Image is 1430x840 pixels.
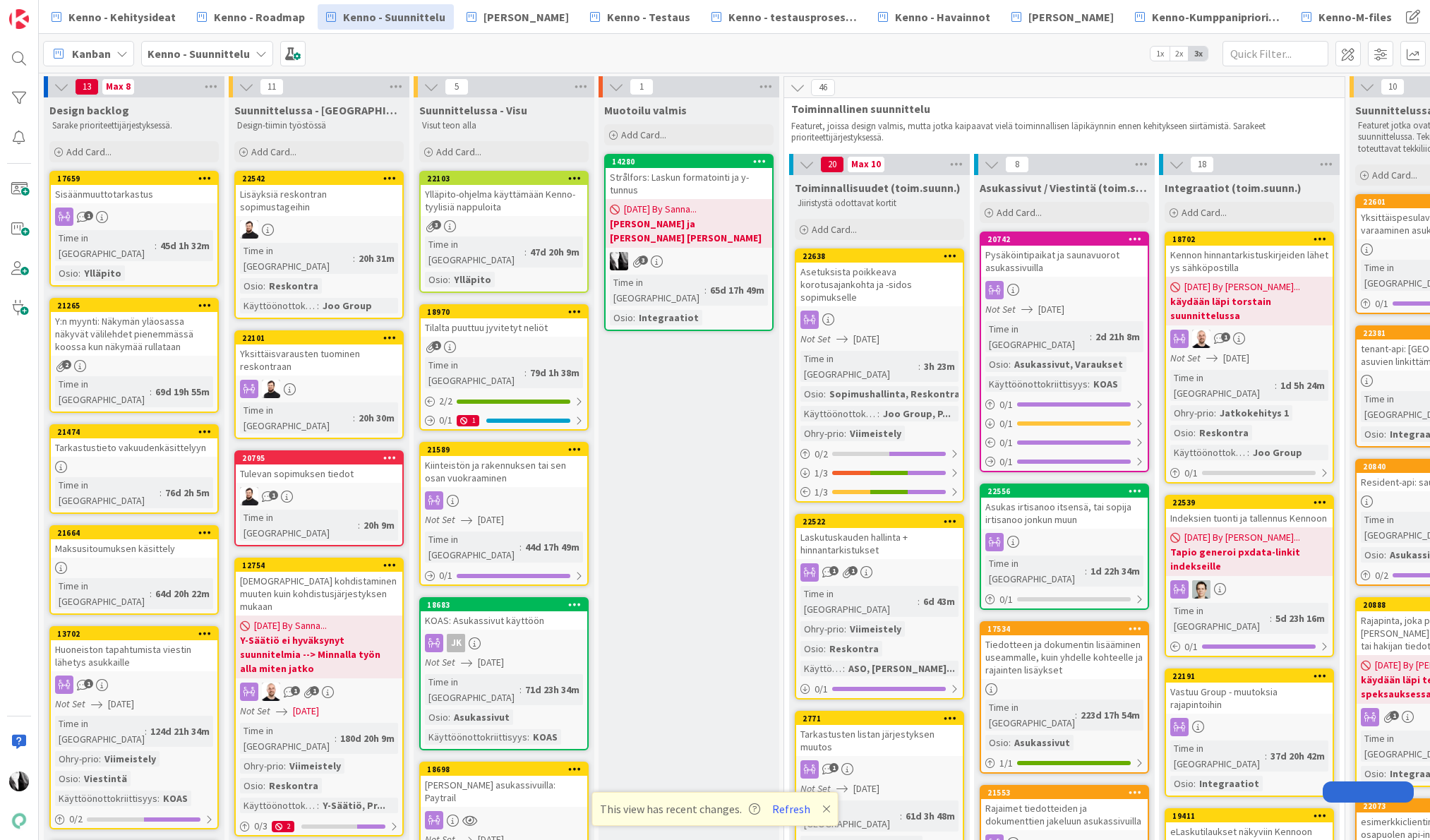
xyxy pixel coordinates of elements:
div: Osio [240,278,263,294]
a: 21664Maksusitoumuksen käsittelyTime in [GEOGRAPHIC_DATA]:64d 20h 22m [49,525,219,615]
div: 20795Tulevan sopimuksen tiedot [236,452,402,483]
span: : [1009,356,1011,372]
div: 20742 [981,233,1148,246]
div: 3h 23m [920,359,959,374]
div: 22539Indeksien tuonti ja tallennus Kennoon [1166,496,1333,527]
span: [DATE] [853,332,879,347]
span: : [824,386,826,402]
div: 22522Laskutuskauden hallinta + hinnantarkistukset [796,515,963,559]
a: 18683KOAS: Asukassivut käyttöönJKNot Set[DATE]Time in [GEOGRAPHIC_DATA]:71d 23h 34mOsio:Asukassiv... [419,597,589,750]
span: Add Card... [812,223,857,236]
div: 18683 [421,599,587,611]
span: : [1194,425,1196,440]
div: Time in [GEOGRAPHIC_DATA] [800,586,918,617]
span: [DATE] [478,512,504,527]
span: 0 / 1 [999,436,1013,450]
span: 0 / 2 [815,447,828,462]
div: Time in [GEOGRAPHIC_DATA] [1170,603,1270,634]
div: 5d 23h 16m [1272,611,1328,626]
div: 12754 [242,560,402,570]
div: Käyttöönottokriittisyys [1170,445,1247,460]
a: 22101Yksittäisvarausten tuominen reskontraanTKTime in [GEOGRAPHIC_DATA]:20h 30m [234,330,404,439]
div: 22542 [236,172,402,185]
span: : [844,621,846,637]
span: : [524,244,527,260]
div: 18970 [427,307,587,317]
span: Kenno - Roadmap [214,8,305,25]
div: 47d 20h 9m [527,244,583,260]
div: 18970Tilalta puuttuu jyvitetyt neliöt [421,306,587,337]
div: 0/1 [981,396,1148,414]
div: 22638 [803,251,963,261]
span: Add Card... [436,145,481,158]
span: Add Card... [997,206,1042,219]
a: 17534Tiedotteen ja dokumentin lisääminen useammalle, kuin yhdelle kohteelle ja rajainten lisäykse... [980,621,1149,774]
span: Kenno - Suunnittelu [343,8,445,25]
span: [DATE] By [PERSON_NAME]... [1184,280,1300,294]
div: 22556Asukas irtisanoo itsensä, tai sopija irtisanoo jonkun muun [981,485,1148,529]
div: Time in [GEOGRAPHIC_DATA] [55,477,160,508]
div: 21474Tarkastustieto vakuudenkäsittelyyn [51,426,217,457]
div: 17534 [987,624,1148,634]
div: Time in [GEOGRAPHIC_DATA] [240,510,358,541]
span: [PERSON_NAME] [483,8,569,25]
span: 2 / 2 [439,394,452,409]
span: Add Card... [621,128,666,141]
div: 22638 [796,250,963,263]
div: Ylläpito [450,272,495,287]
a: [PERSON_NAME] [458,4,577,30]
div: Joo Group [319,298,375,313]
div: 21265 [57,301,217,311]
div: 12754 [236,559,402,572]
b: Tapio generoi pxdata-linkit indekseille [1170,545,1328,573]
i: Not Set [425,513,455,526]
span: 3 [432,220,441,229]
span: [DATE] By Sanna... [624,202,697,217]
img: Visit kanbanzone.com [9,9,29,29]
span: 0 / 1 [439,568,452,583]
span: 1 [432,341,441,350]
span: : [317,298,319,313]
span: 1 / 3 [815,466,828,481]
a: 14280Strålfors: Laskun formatointi ja y-tunnus[DATE] By Sanna...[PERSON_NAME] ja [PERSON_NAME] [P... [604,154,774,331]
span: Kenno - testausprosessi/Featureflagit [728,8,857,25]
div: Time in [GEOGRAPHIC_DATA] [1170,370,1275,401]
a: 13702Huoneiston tapahtumista viestin lähetys asukkailleNot Set[DATE]Time in [GEOGRAPHIC_DATA]:124... [49,626,219,829]
div: 18702Kennon hinnantarkistuskirjeiden lähetys sähköpostilla [1166,233,1333,277]
span: 0 / 1 [999,397,1013,412]
span: : [918,359,920,374]
div: 64d 20h 22m [152,586,213,601]
span: 1 [269,491,278,500]
div: 22542Lisäyksiä reskontran sopimustageihin [236,172,402,216]
span: : [1384,547,1386,563]
span: Kenno - Havainnot [895,8,990,25]
a: 22103Ylläpito-ohjelma käyttämään Kenno-tyylisiä nappuloitaTime in [GEOGRAPHIC_DATA]:47d 20h 9mOsi... [419,171,589,293]
div: 18683KOAS: Asukassivut käyttöön [421,599,587,630]
a: 20795Tulevan sopimuksen tiedotTKTime in [GEOGRAPHIC_DATA]:20h 9m [234,450,404,546]
div: 14280Strålfors: Laskun formatointi ja y-tunnus [606,155,772,199]
div: Käyttöönottokriittisyys [240,298,317,313]
div: Indeksien tuonti ja tallennus Kennoon [1166,509,1333,527]
div: 1/3 [796,464,963,482]
div: 14280 [606,155,772,168]
a: [PERSON_NAME] [1003,4,1122,30]
div: Ylläpito [80,265,125,281]
div: 22542 [242,174,402,184]
div: Osio [1361,547,1384,563]
div: KOAS [1090,376,1122,392]
div: Strålfors: Laskun formatointi ja y-tunnus [606,168,772,199]
i: Not Set [985,303,1016,316]
a: Kenno - Havainnot [870,4,999,30]
div: 22101Yksittäisvarausten tuominen reskontraan [236,332,402,376]
div: Time in [GEOGRAPHIC_DATA] [985,556,1085,587]
span: 1 [1221,332,1230,342]
div: 17659Sisäänmuuttotarkastus [51,172,217,203]
div: Tilalta puuttuu jyvitetyt neliöt [421,318,587,337]
span: 0 / 1 [1184,466,1198,481]
div: 22103 [427,174,587,184]
div: 13702 [51,628,217,640]
div: Käyttöönottokriittisyys [985,376,1088,392]
div: Time in [GEOGRAPHIC_DATA] [610,275,704,306]
div: TM [1166,330,1333,348]
a: 22556Asukas irtisanoo itsensä, tai sopija irtisanoo jonkun muunTime in [GEOGRAPHIC_DATA]:1d 22h 3... [980,484,1149,610]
